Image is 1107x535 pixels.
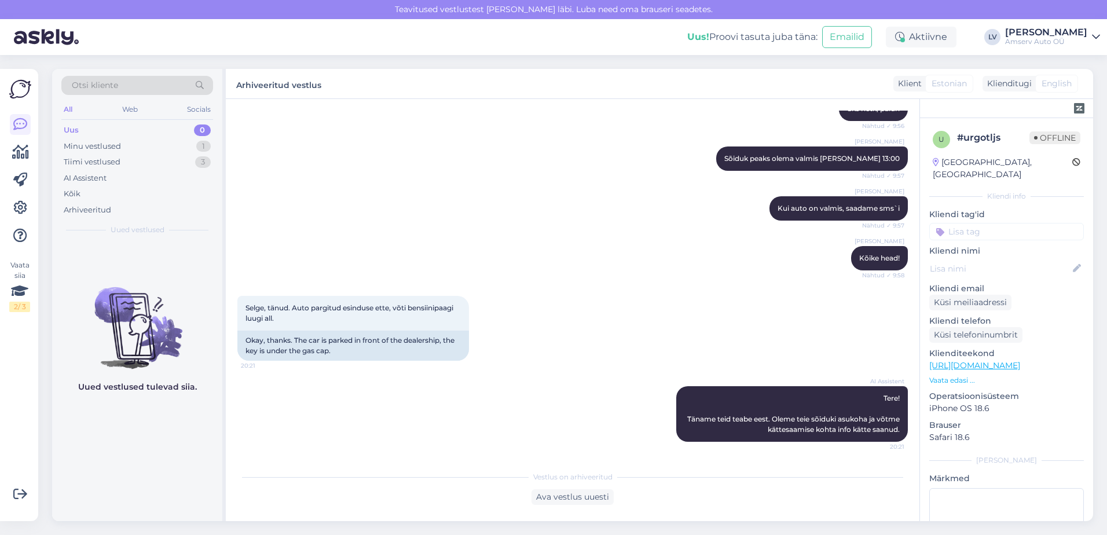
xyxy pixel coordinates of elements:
span: Nähtud ✓ 9:56 [861,122,904,130]
label: Arhiveeritud vestlus [236,76,321,91]
p: Brauser [929,419,1084,431]
p: Operatsioonisüsteem [929,390,1084,402]
span: Kõike head! [859,254,900,262]
p: Märkmed [929,472,1084,485]
p: Klienditeekond [929,347,1084,360]
span: Nähtud ✓ 9:58 [861,271,904,280]
span: Offline [1029,131,1080,144]
button: Emailid [822,26,872,48]
p: Safari 18.6 [929,431,1084,444]
div: 2 / 3 [9,302,30,312]
span: AI Assistent [861,377,904,386]
span: Vestlus on arhiveeritud [533,472,613,482]
span: Otsi kliente [72,79,118,91]
div: Uus [64,124,79,136]
p: Kliendi nimi [929,245,1084,257]
div: 3 [195,156,211,168]
div: Proovi tasuta juba täna: [687,30,818,44]
input: Lisa tag [929,223,1084,240]
span: Sõiduk peaks olema valmis [PERSON_NAME] 13:00 [724,154,900,163]
p: Kliendi tag'id [929,208,1084,221]
div: Okay, thanks. The car is parked in front of the dealership, the key is under the gas cap. [237,331,469,361]
span: Nähtud ✓ 9:57 [861,171,904,180]
span: Kui auto on valmis, saadame sms`i [778,204,900,212]
a: [PERSON_NAME]Amserv Auto OÜ [1005,28,1100,46]
div: Küsi telefoninumbrit [929,327,1022,343]
p: Kliendi email [929,283,1084,295]
div: Klient [893,78,922,90]
div: Amserv Auto OÜ [1005,37,1087,46]
b: Uus! [687,31,709,42]
div: Ava vestlus uuesti [531,489,614,505]
span: [PERSON_NAME] [855,137,904,146]
p: Uued vestlused tulevad siia. [78,381,197,393]
div: Arhiveeritud [64,204,111,216]
div: Aktiivne [886,27,956,47]
div: Web [120,102,140,117]
div: [PERSON_NAME] [1005,28,1087,37]
p: iPhone OS 18.6 [929,402,1084,415]
div: Socials [185,102,213,117]
span: Estonian [932,78,967,90]
div: # urgotljs [957,131,1029,145]
img: zendesk [1074,103,1084,113]
div: Klienditugi [983,78,1032,90]
a: [URL][DOMAIN_NAME] [929,360,1020,371]
input: Lisa nimi [930,262,1071,275]
div: 1 [196,141,211,152]
div: AI Assistent [64,173,107,184]
img: No chats [52,266,222,371]
div: Minu vestlused [64,141,121,152]
div: Küsi meiliaadressi [929,295,1011,310]
span: 20:21 [861,442,904,451]
span: 20:21 [241,361,284,370]
img: Askly Logo [9,78,31,100]
span: [PERSON_NAME] [855,237,904,245]
div: Tiimi vestlused [64,156,120,168]
div: 0 [194,124,211,136]
span: Uued vestlused [111,225,164,235]
span: English [1042,78,1072,90]
span: Selge, tänud. Auto pargitud esinduse ette, võti bensiinipaagi luugi all. [245,303,455,323]
div: [GEOGRAPHIC_DATA], [GEOGRAPHIC_DATA] [933,156,1072,181]
p: Kliendi telefon [929,315,1084,327]
div: Kliendi info [929,191,1084,201]
div: [PERSON_NAME] [929,455,1084,466]
div: Vaata siia [9,260,30,312]
span: u [939,135,944,144]
span: [PERSON_NAME] [855,187,904,196]
div: LV [984,29,1000,45]
span: Nähtud ✓ 9:57 [861,221,904,230]
p: Vaata edasi ... [929,375,1084,386]
div: All [61,102,75,117]
div: Kõik [64,188,80,200]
